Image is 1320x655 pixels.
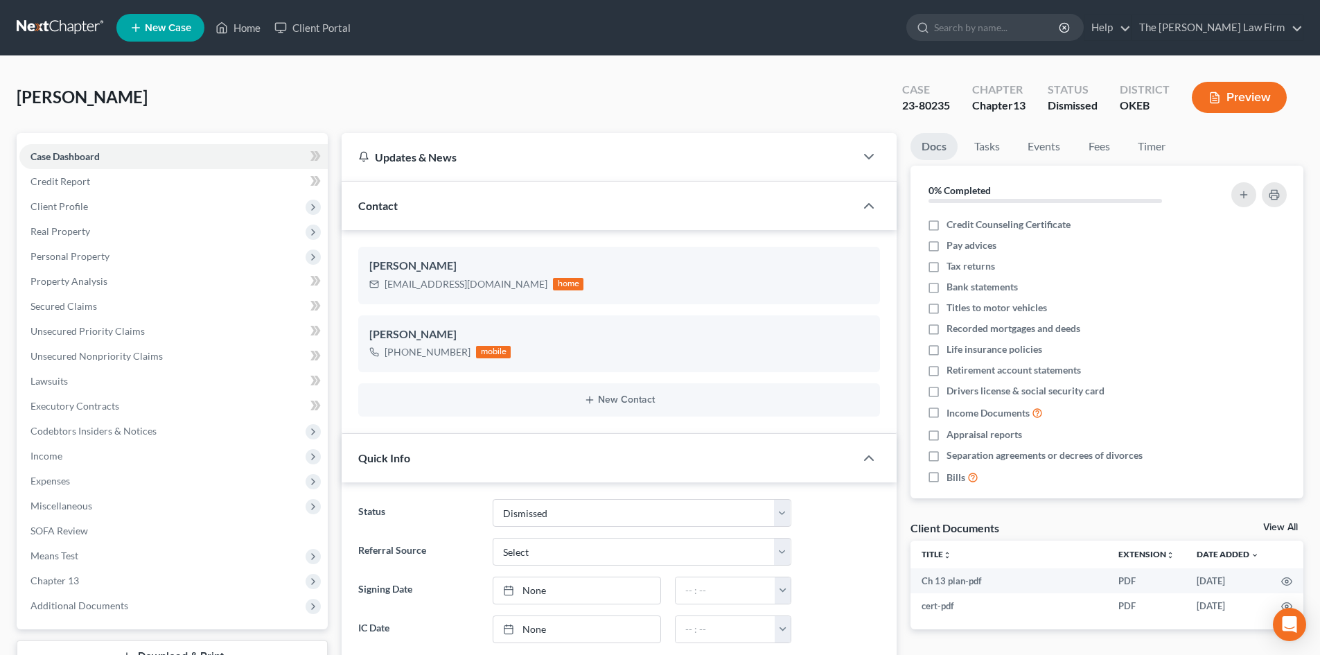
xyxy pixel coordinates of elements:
[676,616,775,643] input: -- : --
[358,199,398,212] span: Contact
[476,346,511,358] div: mobile
[19,169,328,194] a: Credit Report
[929,184,991,196] strong: 0% Completed
[369,394,869,405] button: New Contact
[947,342,1042,356] span: Life insurance policies
[30,525,88,536] span: SOFA Review
[947,322,1080,335] span: Recorded mortgages and deeds
[30,425,157,437] span: Codebtors Insiders & Notices
[30,350,163,362] span: Unsecured Nonpriority Claims
[19,144,328,169] a: Case Dashboard
[947,448,1143,462] span: Separation agreements or decrees of divorces
[19,294,328,319] a: Secured Claims
[30,150,100,162] span: Case Dashboard
[30,475,70,487] span: Expenses
[1251,551,1259,559] i: expand_more
[358,451,410,464] span: Quick Info
[369,326,869,343] div: [PERSON_NAME]
[1048,82,1098,98] div: Status
[267,15,358,40] a: Client Portal
[19,319,328,344] a: Unsecured Priority Claims
[145,23,191,33] span: New Case
[1186,568,1270,593] td: [DATE]
[910,593,1107,618] td: cert-pdf
[1118,549,1174,559] a: Extensionunfold_more
[1263,523,1298,532] a: View All
[1077,133,1121,160] a: Fees
[30,275,107,287] span: Property Analysis
[19,394,328,419] a: Executory Contracts
[369,258,869,274] div: [PERSON_NAME]
[493,616,660,643] a: None
[910,521,999,535] div: Client Documents
[30,500,92,512] span: Miscellaneous
[1132,15,1303,40] a: The [PERSON_NAME] Law Firm
[947,384,1105,398] span: Drivers license & social security card
[947,406,1030,420] span: Income Documents
[972,82,1026,98] div: Chapter
[30,175,90,187] span: Credit Report
[385,345,470,359] div: [PHONE_NUMBER]
[947,301,1047,315] span: Titles to motor vehicles
[30,450,62,462] span: Income
[19,344,328,369] a: Unsecured Nonpriority Claims
[30,225,90,237] span: Real Property
[19,369,328,394] a: Lawsuits
[947,280,1018,294] span: Bank statements
[30,300,97,312] span: Secured Claims
[934,15,1061,40] input: Search by name...
[30,400,119,412] span: Executory Contracts
[553,278,583,290] div: home
[902,98,950,114] div: 23-80235
[910,133,958,160] a: Docs
[947,363,1081,377] span: Retirement account statements
[1192,82,1287,113] button: Preview
[30,575,79,586] span: Chapter 13
[19,518,328,543] a: SOFA Review
[947,471,965,484] span: Bills
[1186,593,1270,618] td: [DATE]
[1127,133,1177,160] a: Timer
[1273,608,1306,641] div: Open Intercom Messenger
[1084,15,1131,40] a: Help
[358,150,838,164] div: Updates & News
[19,269,328,294] a: Property Analysis
[947,259,995,273] span: Tax returns
[902,82,950,98] div: Case
[351,577,485,604] label: Signing Date
[910,568,1107,593] td: Ch 13 plan-pdf
[1120,82,1170,98] div: District
[209,15,267,40] a: Home
[947,428,1022,442] span: Appraisal reports
[1107,593,1186,618] td: PDF
[351,538,485,566] label: Referral Source
[493,577,660,604] a: None
[947,218,1071,232] span: Credit Counseling Certificate
[30,600,128,611] span: Additional Documents
[963,133,1011,160] a: Tasks
[1107,568,1186,593] td: PDF
[351,499,485,527] label: Status
[1048,98,1098,114] div: Dismissed
[30,200,88,212] span: Client Profile
[17,87,148,107] span: [PERSON_NAME]
[1120,98,1170,114] div: OKEB
[1197,549,1259,559] a: Date Added expand_more
[30,550,78,561] span: Means Test
[30,250,109,262] span: Personal Property
[1017,133,1071,160] a: Events
[1013,98,1026,112] span: 13
[922,549,951,559] a: Titleunfold_more
[972,98,1026,114] div: Chapter
[676,577,775,604] input: -- : --
[947,238,996,252] span: Pay advices
[351,615,485,643] label: IC Date
[943,551,951,559] i: unfold_more
[30,325,145,337] span: Unsecured Priority Claims
[385,277,547,291] div: [EMAIL_ADDRESS][DOMAIN_NAME]
[30,375,68,387] span: Lawsuits
[1166,551,1174,559] i: unfold_more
